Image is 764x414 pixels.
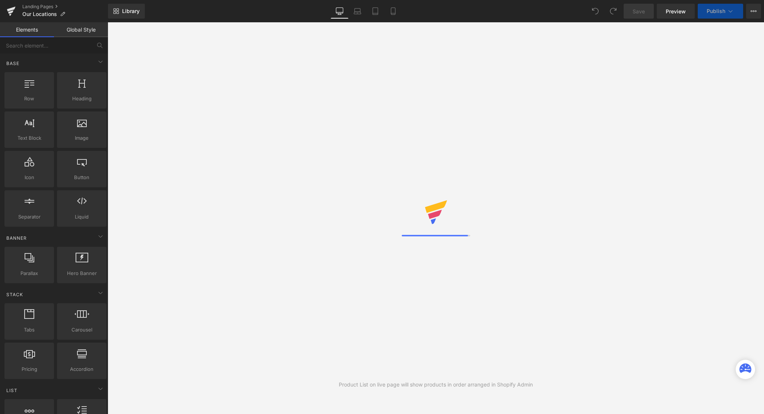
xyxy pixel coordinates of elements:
span: Stack [6,291,24,298]
span: Hero Banner [59,269,104,277]
span: Image [59,134,104,142]
button: Undo [588,4,603,19]
span: Base [6,60,20,67]
a: New Library [108,4,145,19]
a: Preview [657,4,695,19]
span: Publish [707,8,725,14]
span: Text Block [7,134,52,142]
span: Our Locations [22,11,57,17]
span: Heading [59,95,104,103]
a: Tablet [366,4,384,19]
span: List [6,387,18,394]
a: Global Style [54,22,108,37]
span: Banner [6,235,28,242]
span: Icon [7,174,52,181]
span: Parallax [7,269,52,277]
button: Redo [606,4,621,19]
a: Desktop [331,4,348,19]
span: Accordion [59,365,104,373]
span: Pricing [7,365,52,373]
button: Publish [698,4,743,19]
a: Landing Pages [22,4,108,10]
div: Product List on live page will show products in order arranged in Shopify Admin [339,381,533,389]
span: Button [59,174,104,181]
span: Row [7,95,52,103]
span: Tabs [7,326,52,334]
span: Liquid [59,213,104,221]
span: Preview [666,7,686,15]
a: Laptop [348,4,366,19]
button: More [746,4,761,19]
span: Carousel [59,326,104,334]
span: Library [122,8,140,14]
a: Mobile [384,4,402,19]
span: Separator [7,213,52,221]
span: Save [633,7,645,15]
